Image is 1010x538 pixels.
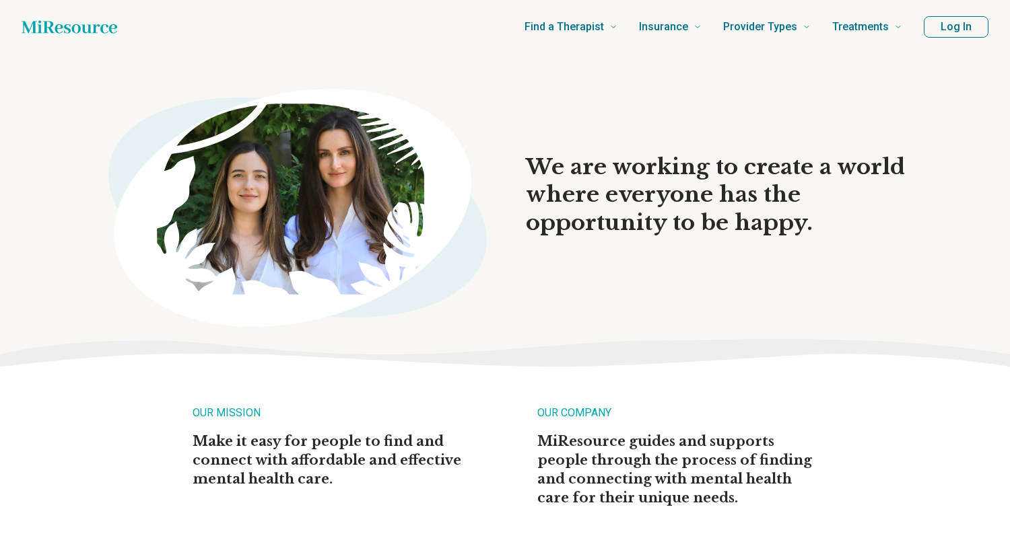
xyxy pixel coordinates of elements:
p: MiResource guides and supports people through the process of finding and connecting with mental h... [537,432,817,507]
h2: OUR MISSION [193,405,473,432]
span: Insurance [639,17,688,36]
span: Treatments [832,17,889,36]
h2: OUR COMPANY [537,405,817,432]
h1: We are working to create a world where everyone has the opportunity to be happy. [526,153,924,237]
span: Find a Therapist [525,17,604,36]
span: Provider Types [723,17,797,36]
p: Make it easy for people to find and connect with affordable and effective mental health care. [193,432,473,488]
a: Home page [22,13,117,40]
button: Log In [924,16,988,38]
